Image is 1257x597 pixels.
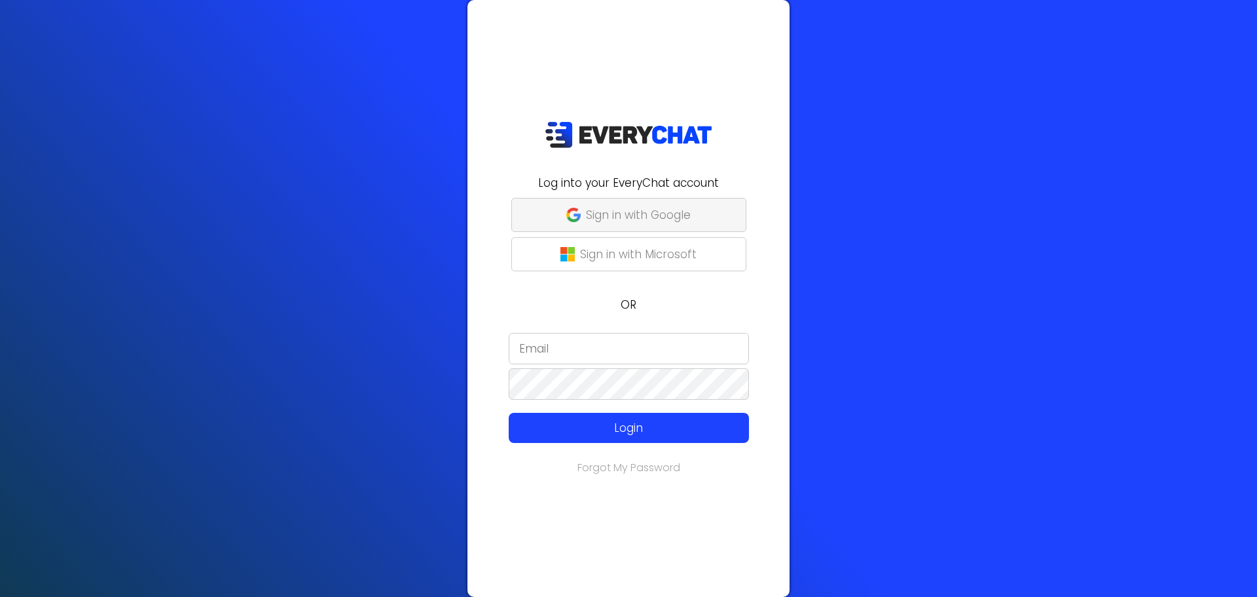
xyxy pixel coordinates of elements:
[511,198,746,232] button: Sign in with Google
[509,413,749,443] button: Login
[580,246,697,263] p: Sign in with Microsoft
[586,206,691,223] p: Sign in with Google
[545,121,712,148] img: EveryChat_logo_dark.png
[533,419,725,436] p: Login
[560,247,575,261] img: microsoft-logo.png
[566,208,581,222] img: google-g.png
[577,460,680,475] a: Forgot My Password
[475,296,782,313] p: OR
[475,174,782,191] h2: Log into your EveryChat account
[511,237,746,271] button: Sign in with Microsoft
[509,333,749,364] input: Email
